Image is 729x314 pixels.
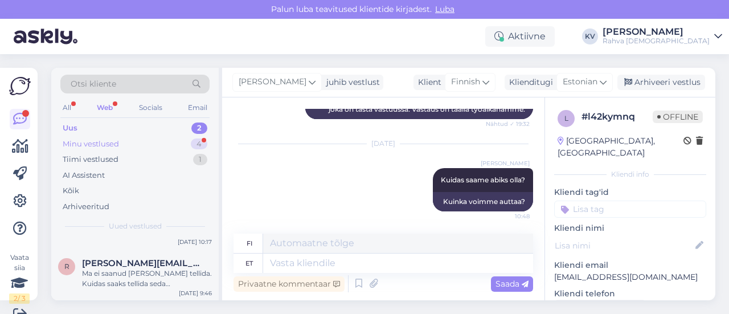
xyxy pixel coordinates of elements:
div: [DATE] [234,138,533,149]
div: Uus [63,123,77,134]
div: Socials [137,100,165,115]
div: Privaatne kommentaar [234,276,345,292]
span: Offline [653,111,703,123]
div: fi [247,234,252,253]
div: Ma ei saanud [PERSON_NAME] tellida. Kuidas saaks tellida seda [DEMOGRAPHIC_DATA] Rakvere Rahvaraa... [82,268,212,289]
div: [PERSON_NAME] [603,27,710,36]
div: Minu vestlused [63,138,119,150]
div: Vaata siia [9,252,30,304]
span: Finnish [451,76,480,88]
span: Ruth@tabo.ee [82,258,200,268]
div: [GEOGRAPHIC_DATA], [GEOGRAPHIC_DATA] [558,135,683,159]
a: [PERSON_NAME]Rahva [DEMOGRAPHIC_DATA] [603,27,722,46]
div: KV [582,28,598,44]
div: Rahva [DEMOGRAPHIC_DATA] [603,36,710,46]
span: R [64,262,69,271]
p: Kliendi nimi [554,222,706,234]
div: [DATE] 9:46 [179,289,212,297]
div: Arhiveeritud [63,201,109,213]
div: Email [186,100,210,115]
div: AI Assistent [63,170,105,181]
span: 10:48 [487,212,530,221]
span: Nähtud ✓ 19:32 [486,120,530,128]
div: Kliendi info [554,169,706,180]
span: Luba [432,4,458,14]
div: # l42kymnq [581,110,653,124]
div: 2 [191,123,207,134]
div: [DATE] 10:17 [178,238,212,246]
span: l [564,114,568,123]
input: Lisa tag [554,201,706,218]
div: Web [95,100,115,115]
div: et [245,254,253,273]
span: [PERSON_NAME] [481,159,530,168]
p: [EMAIL_ADDRESS][DOMAIN_NAME] [554,271,706,283]
div: Kuinka voimme auttaa? [433,192,533,211]
div: juhib vestlust [322,76,380,88]
div: All [60,100,73,115]
p: Kliendi tag'id [554,186,706,198]
span: Uued vestlused [109,221,162,231]
img: Askly Logo [9,77,31,95]
div: Arhiveeri vestlus [617,75,705,90]
span: Saada [495,279,529,289]
span: Estonian [563,76,597,88]
input: Lisa nimi [555,239,693,252]
div: Aktiivne [485,26,555,47]
div: 2 / 3 [9,293,30,304]
div: 4 [191,138,207,150]
div: Kõik [63,185,79,197]
p: Kliendi telefon [554,288,706,300]
span: Kuidas saame abiks olla? [441,176,525,184]
div: Klient [413,76,441,88]
div: Klienditugi [505,76,553,88]
span: Otsi kliente [71,78,116,90]
div: Tiimi vestlused [63,154,118,165]
p: Kliendi email [554,259,706,271]
div: 1 [193,154,207,165]
span: [PERSON_NAME] [239,76,306,88]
